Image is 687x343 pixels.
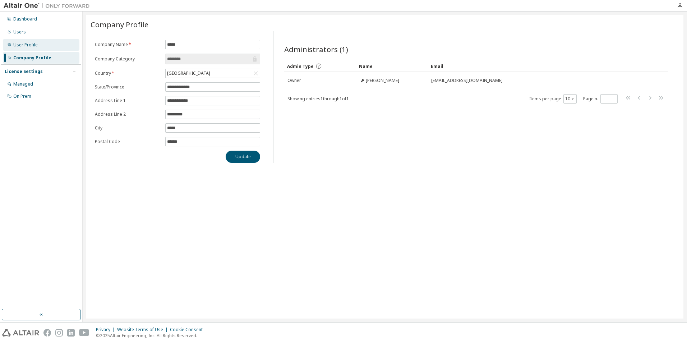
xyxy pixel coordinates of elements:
[170,327,207,333] div: Cookie Consent
[43,329,51,337] img: facebook.svg
[96,333,207,339] p: © 2025 Altair Engineering, Inc. All Rights Reserved.
[4,2,93,9] img: Altair One
[95,42,161,47] label: Company Name
[95,111,161,117] label: Address Line 2
[226,151,260,163] button: Update
[13,55,51,61] div: Company Profile
[95,139,161,145] label: Postal Code
[431,78,503,83] span: [EMAIL_ADDRESS][DOMAIN_NAME]
[359,60,425,72] div: Name
[95,98,161,104] label: Address Line 1
[583,94,618,104] span: Page n.
[95,70,161,76] label: Country
[166,69,260,78] div: [GEOGRAPHIC_DATA]
[2,329,39,337] img: altair_logo.svg
[287,63,314,69] span: Admin Type
[91,19,148,29] span: Company Profile
[55,329,63,337] img: instagram.svg
[431,60,648,72] div: Email
[5,69,43,74] div: License Settings
[529,94,577,104] span: Items per page
[13,42,38,48] div: User Profile
[166,69,211,77] div: [GEOGRAPHIC_DATA]
[13,29,26,35] div: Users
[67,329,75,337] img: linkedin.svg
[284,44,348,54] span: Administrators (1)
[13,81,33,87] div: Managed
[95,84,161,90] label: State/Province
[287,78,301,83] span: Owner
[13,93,31,99] div: On Prem
[95,56,161,62] label: Company Category
[287,96,349,102] span: Showing entries 1 through 1 of 1
[95,125,161,131] label: City
[13,16,37,22] div: Dashboard
[117,327,170,333] div: Website Terms of Use
[565,96,575,102] button: 10
[96,327,117,333] div: Privacy
[366,78,399,83] span: [PERSON_NAME]
[79,329,89,337] img: youtube.svg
